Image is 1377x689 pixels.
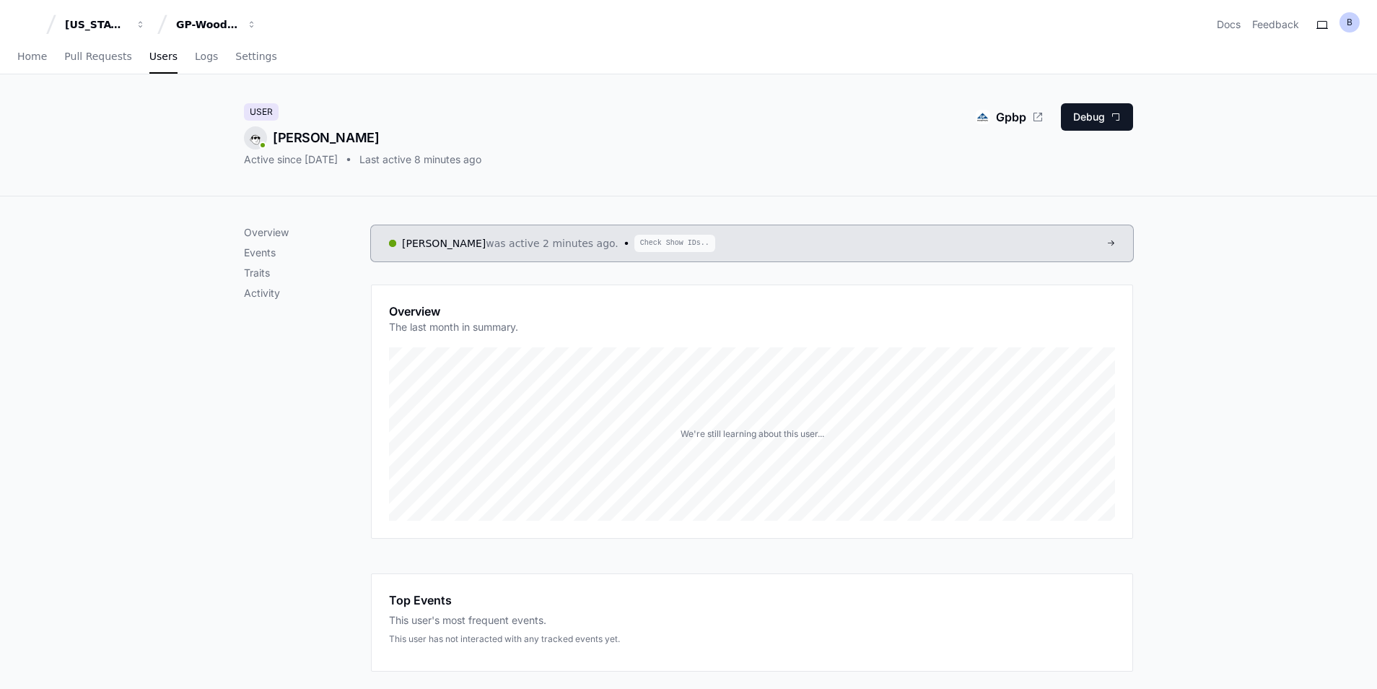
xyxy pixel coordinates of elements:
img: gapac.com [976,110,990,124]
a: Users [149,40,178,74]
div: We're still learning about this user... [681,428,824,440]
span: Gpbp [996,108,1026,126]
span: Home [17,52,47,61]
p: The last month in summary. [389,320,518,334]
p: Events [244,246,371,260]
h1: Top Events [389,591,452,609]
span: Settings [235,52,276,61]
p: Activity [244,286,371,300]
div: [PERSON_NAME] [244,126,481,149]
img: 9.svg [246,129,265,147]
span: Check Show IDs.. [634,235,715,252]
span: Logs [195,52,218,61]
a: Gpbp [996,108,1044,126]
div: This user's most frequent events. [389,613,1115,628]
button: Debug [1061,103,1133,131]
a: Home [17,40,47,74]
button: Feedback [1252,17,1299,32]
button: GP-WoodDuck 2.0 [170,12,263,38]
div: Last active 8 minutes ago [359,152,481,167]
div: GP-WoodDuck 2.0 [176,17,238,32]
p: Traits [244,266,371,280]
a: Docs [1217,17,1241,32]
a: Logs [195,40,218,74]
div: Active since [DATE] [244,152,338,167]
div: User [244,103,279,121]
div: [US_STATE] Pacific [65,17,127,32]
a: Settings [235,40,276,74]
button: B [1339,12,1360,32]
a: [PERSON_NAME] [402,238,486,249]
span: Pull Requests [64,52,131,61]
app-pz-page-link-header: Overview [389,303,1115,343]
h1: B [1347,17,1352,28]
h1: Overview [389,303,518,320]
button: [US_STATE] Pacific [59,12,152,38]
div: This user has not interacted with any tracked events yet. [389,633,1115,645]
a: [PERSON_NAME]was active 2 minutes ago.Check Show IDs.. [371,225,1133,261]
span: was active 2 minutes ago. [486,236,618,251]
span: Users [149,52,178,61]
p: Overview [244,225,371,240]
a: Pull Requests [64,40,131,74]
iframe: Open customer support [1331,641,1370,680]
